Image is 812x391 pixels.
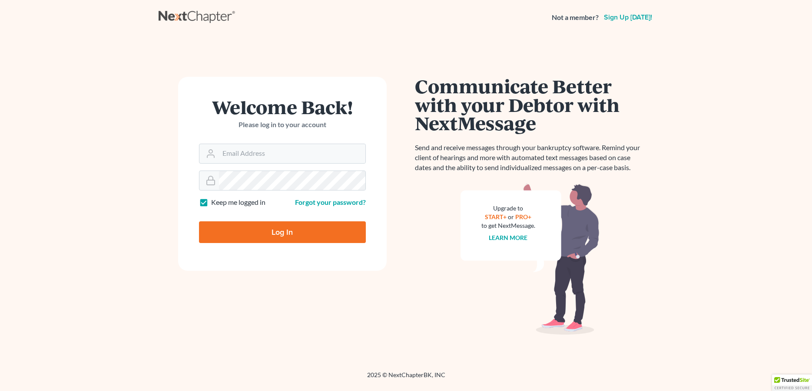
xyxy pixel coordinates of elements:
[415,143,645,173] p: Send and receive messages through your bankruptcy software. Remind your client of hearings and mo...
[199,221,366,243] input: Log In
[772,375,812,391] div: TrustedSite Certified
[602,14,654,21] a: Sign up [DATE]!
[481,204,535,213] div: Upgrade to
[461,183,600,335] img: nextmessage_bg-59042aed3d76b12b5cd301f8e5b87938c9018125f34e5fa2b7a6b67550977c72.svg
[295,198,366,206] a: Forgot your password?
[515,213,531,220] a: PRO+
[415,77,645,132] h1: Communicate Better with your Debtor with NextMessage
[489,234,527,241] a: Learn more
[159,371,654,386] div: 2025 © NextChapterBK, INC
[219,144,365,163] input: Email Address
[211,197,265,207] label: Keep me logged in
[481,221,535,230] div: to get NextMessage.
[508,213,514,220] span: or
[199,120,366,130] p: Please log in to your account
[485,213,507,220] a: START+
[199,98,366,116] h1: Welcome Back!
[552,13,599,23] strong: Not a member?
